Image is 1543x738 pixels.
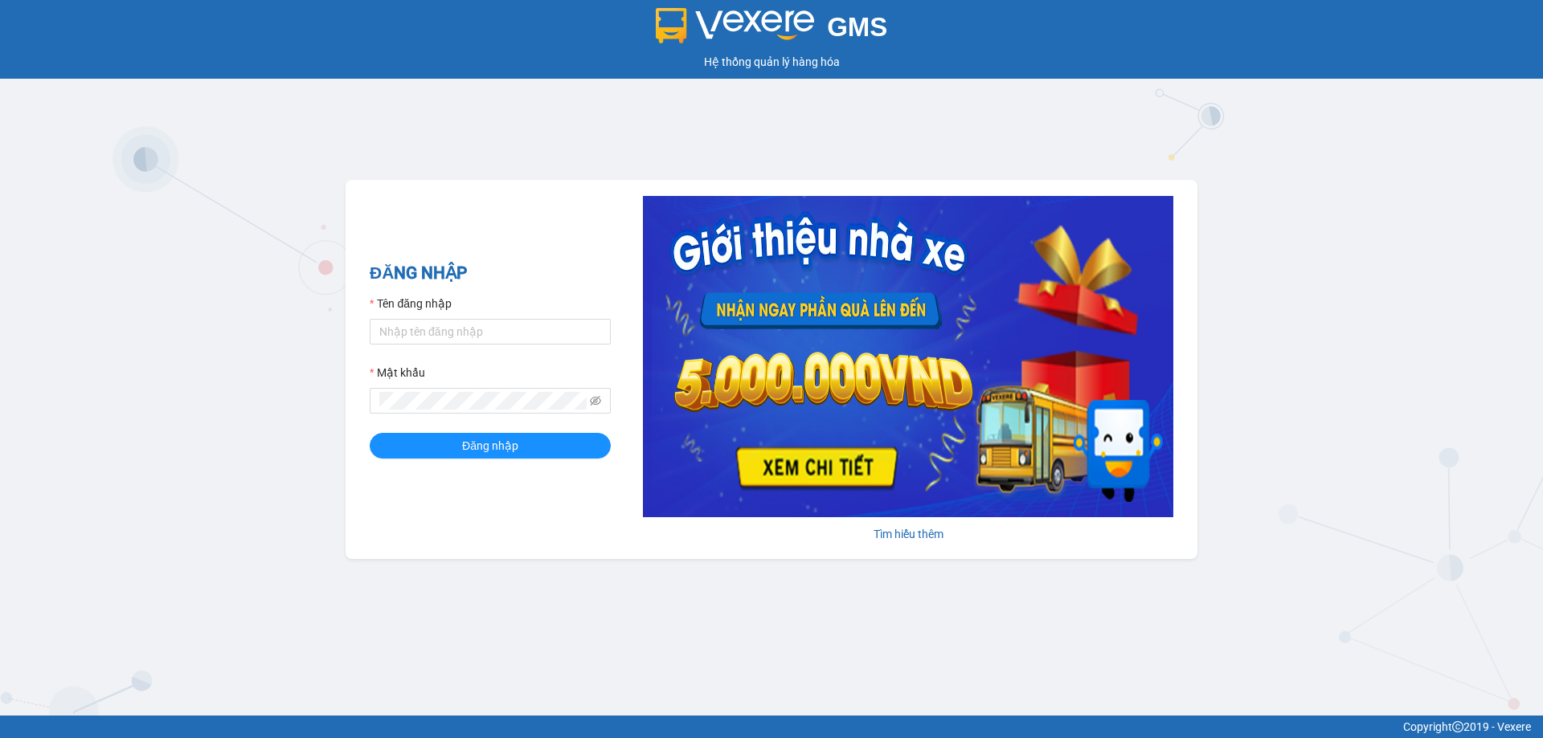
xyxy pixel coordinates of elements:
span: eye-invisible [590,395,601,406]
button: Đăng nhập [370,433,611,459]
a: GMS [656,24,888,37]
div: Hệ thống quản lý hàng hóa [4,53,1539,71]
h2: ĐĂNG NHẬP [370,260,611,287]
label: Tên đăng nhập [370,295,452,312]
span: Đăng nhập [462,437,518,455]
span: GMS [827,12,887,42]
input: Mật khẩu [379,392,587,410]
div: Tìm hiểu thêm [643,525,1173,543]
div: Copyright 2019 - Vexere [12,718,1531,736]
label: Mật khẩu [370,364,425,381]
img: logo 2 [656,8,815,43]
span: copyright [1452,721,1463,732]
img: banner-0 [643,196,1173,517]
input: Tên đăng nhập [370,319,611,345]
